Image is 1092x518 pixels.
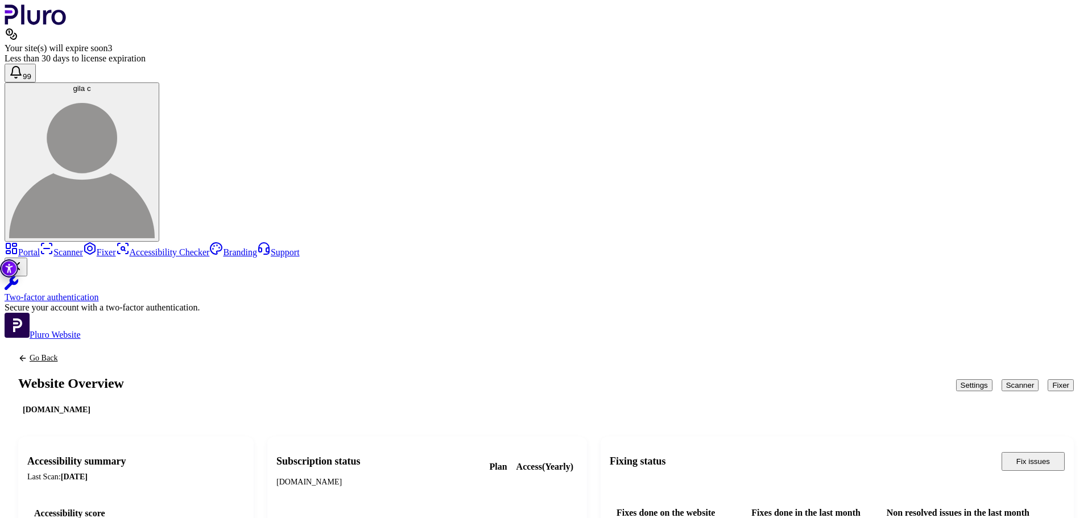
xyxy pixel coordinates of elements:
button: Open notifications, you have 127 new notifications [5,64,36,82]
button: Fixer [1048,379,1074,391]
a: Branding [209,247,257,257]
span: access (yearly) [512,459,578,475]
h2: Subscription status [276,454,475,468]
div: Last Scan: [27,470,245,484]
a: Scanner [40,247,83,257]
h2: Accessibility summary [27,454,245,468]
button: Settings [956,379,992,391]
button: Fix issues [1002,452,1065,471]
button: gila cgila c [5,82,159,242]
div: Plan [489,459,578,475]
a: Open Pluro Website [5,330,81,339]
span: [DATE] [61,473,88,481]
a: Two-factor authentication [5,276,1087,302]
button: Scanner [1002,379,1039,391]
div: Your site(s) will expire soon [5,43,1087,53]
aside: Sidebar menu [5,242,1087,340]
a: Accessibility Checker [116,247,210,257]
button: Close Two-factor authentication notification [5,258,27,276]
span: gila c [73,84,90,93]
span: 99 [23,72,31,81]
a: Support [257,247,300,257]
a: Back to previous screen [18,354,124,363]
h2: Fixing status [610,454,666,468]
div: [DOMAIN_NAME] [18,404,95,416]
h1: Website Overview [18,376,124,390]
div: Secure your account with a two-factor authentication. [5,302,1087,313]
a: Logo [5,17,67,27]
div: Less than 30 days to license expiration [5,53,1087,64]
span: 3 [107,43,112,53]
div: Two-factor authentication [5,292,1087,302]
a: Fixer [83,247,116,257]
a: Portal [5,247,40,257]
div: [DOMAIN_NAME] [276,476,475,488]
img: gila c [9,93,155,238]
